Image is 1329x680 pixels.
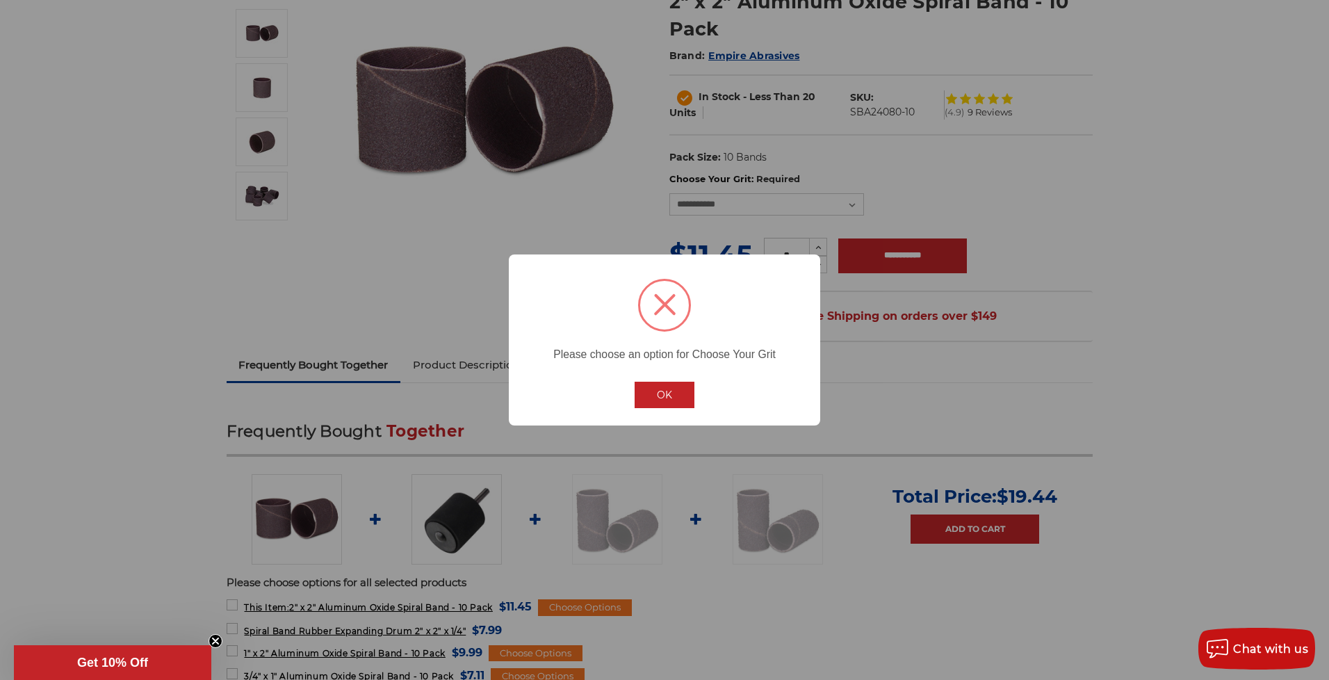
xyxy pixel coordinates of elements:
span: Chat with us [1233,642,1308,656]
button: Close teaser [209,634,222,648]
div: Please choose an option for Choose Your Grit [509,337,820,364]
button: Chat with us [1198,628,1315,670]
span: Get 10% Off [77,656,148,670]
button: OK [635,382,694,408]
